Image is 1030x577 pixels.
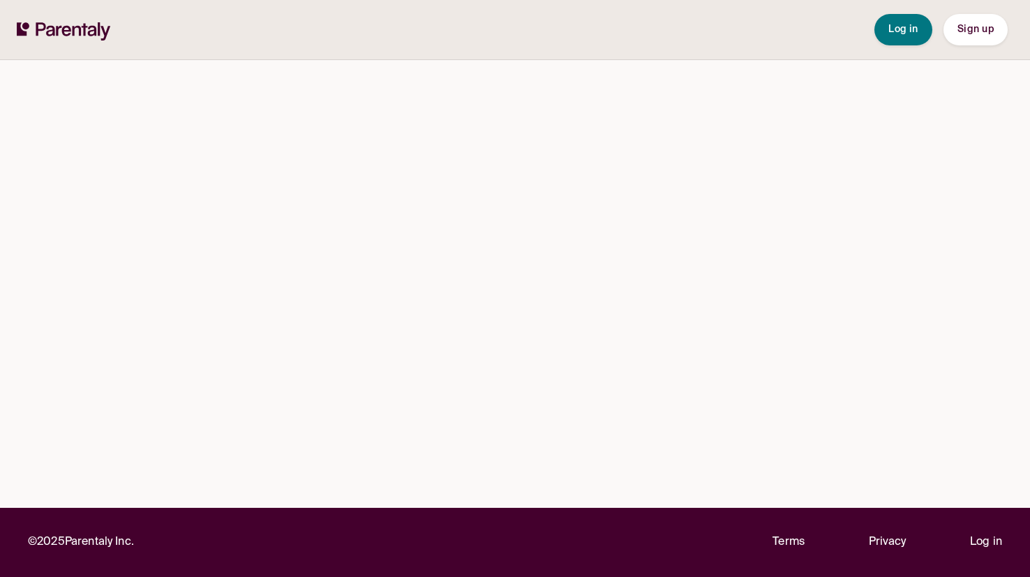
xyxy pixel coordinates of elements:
p: © 2025 Parentaly Inc. [28,533,134,552]
button: Log in [874,14,932,45]
button: Sign up [943,14,1008,45]
span: Log in [888,24,918,34]
a: Privacy [869,533,906,552]
a: Log in [970,533,1002,552]
span: Sign up [957,24,994,34]
a: Terms [772,533,805,552]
